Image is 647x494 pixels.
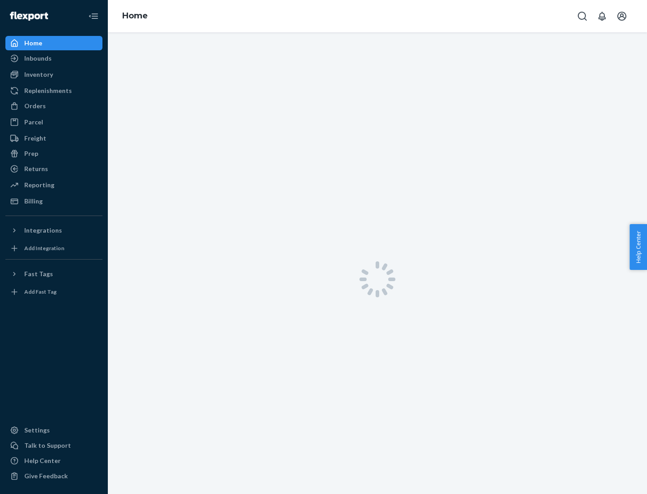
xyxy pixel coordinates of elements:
div: Settings [24,426,50,435]
div: Integrations [24,226,62,235]
div: Prep [24,149,38,158]
button: Open Search Box [573,7,591,25]
button: Open account menu [613,7,631,25]
div: Home [24,39,42,48]
button: Help Center [629,224,647,270]
a: Reporting [5,178,102,192]
a: Freight [5,131,102,146]
ol: breadcrumbs [115,3,155,29]
button: Talk to Support [5,438,102,453]
a: Prep [5,146,102,161]
a: Orders [5,99,102,113]
div: Returns [24,164,48,173]
div: Parcel [24,118,43,127]
a: Home [5,36,102,50]
div: Help Center [24,456,61,465]
div: Billing [24,197,43,206]
a: Settings [5,423,102,437]
button: Give Feedback [5,469,102,483]
button: Fast Tags [5,267,102,281]
a: Parcel [5,115,102,129]
div: Give Feedback [24,472,68,481]
a: Replenishments [5,84,102,98]
button: Close Navigation [84,7,102,25]
a: Help Center [5,454,102,468]
a: Returns [5,162,102,176]
div: Fast Tags [24,269,53,278]
a: Add Integration [5,241,102,256]
div: Inventory [24,70,53,79]
div: Talk to Support [24,441,71,450]
button: Open notifications [593,7,611,25]
a: Inventory [5,67,102,82]
div: Add Integration [24,244,64,252]
button: Integrations [5,223,102,238]
div: Replenishments [24,86,72,95]
div: Orders [24,101,46,110]
a: Home [122,11,148,21]
img: Flexport logo [10,12,48,21]
div: Inbounds [24,54,52,63]
a: Billing [5,194,102,208]
a: Add Fast Tag [5,285,102,299]
div: Add Fast Tag [24,288,57,296]
div: Freight [24,134,46,143]
a: Inbounds [5,51,102,66]
div: Reporting [24,181,54,190]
